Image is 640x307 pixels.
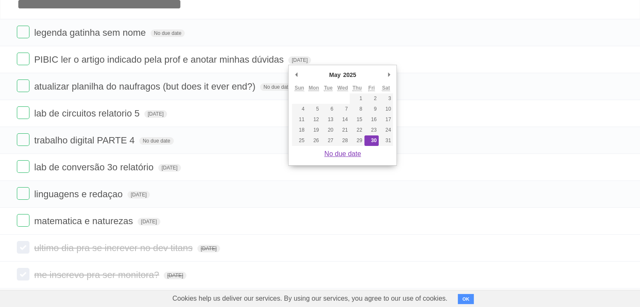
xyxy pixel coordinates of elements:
label: Done [17,79,29,92]
a: No due date [324,150,361,157]
button: 2 [364,93,379,104]
button: 7 [335,104,350,114]
button: Next Month [385,69,393,81]
button: 17 [379,114,393,125]
span: [DATE] [158,164,181,172]
span: trabalho digital PARTE 4 [34,135,137,146]
span: [DATE] [197,245,220,252]
button: 9 [364,104,379,114]
abbr: Tuesday [324,85,332,91]
button: 31 [379,135,393,146]
button: 19 [307,125,321,135]
button: 14 [335,114,350,125]
span: matematica e naturezas [34,216,135,226]
button: 24 [379,125,393,135]
label: Done [17,160,29,173]
label: Done [17,241,29,254]
span: PIBIC ler o artigo indicado pela prof e anotar minhas dúvidas [34,54,286,65]
label: Done [17,106,29,119]
button: 4 [292,104,306,114]
abbr: Friday [368,85,374,91]
button: 11 [292,114,306,125]
span: legenda gatinha sem nome [34,27,148,38]
span: No due date [260,83,294,91]
button: 25 [292,135,306,146]
button: 30 [364,135,379,146]
button: 8 [350,104,364,114]
span: [DATE] [127,191,150,198]
span: Cookies help us deliver our services. By using our services, you agree to our use of cookies. [164,290,456,307]
span: atualizar planilha do naufragos (but does it ever end?) [34,81,258,92]
button: 10 [379,104,393,114]
label: Done [17,133,29,146]
span: lab de conversão 3o relatório [34,162,156,172]
button: 21 [335,125,350,135]
span: me inscrevo pra ser monitora? [34,270,161,280]
span: No due date [139,137,173,145]
button: 5 [307,104,321,114]
button: 18 [292,125,306,135]
button: 12 [307,114,321,125]
abbr: Sunday [295,85,304,91]
button: 1 [350,93,364,104]
abbr: Monday [308,85,319,91]
div: 2025 [342,69,357,81]
label: Done [17,268,29,281]
label: Done [17,26,29,38]
button: 15 [350,114,364,125]
label: Done [17,187,29,200]
button: 16 [364,114,379,125]
button: 13 [321,114,335,125]
button: 28 [335,135,350,146]
abbr: Wednesday [337,85,348,91]
span: ultimo dia pra se increver no dev titans [34,243,195,253]
abbr: Thursday [353,85,362,91]
span: linguagens e redaçao [34,189,125,199]
button: 23 [364,125,379,135]
button: 6 [321,104,335,114]
label: Done [17,214,29,227]
span: No due date [151,29,185,37]
button: 26 [307,135,321,146]
button: 3 [379,93,393,104]
button: Previous Month [292,69,300,81]
button: 20 [321,125,335,135]
abbr: Saturday [382,85,390,91]
label: Done [17,53,29,65]
span: [DATE] [164,272,186,279]
span: [DATE] [144,110,167,118]
span: [DATE] [138,218,160,225]
span: lab de circuitos relatorio 5 [34,108,142,119]
button: OK [458,294,474,304]
button: 22 [350,125,364,135]
span: [DATE] [288,56,311,64]
div: May [328,69,342,81]
button: 27 [321,135,335,146]
button: 29 [350,135,364,146]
